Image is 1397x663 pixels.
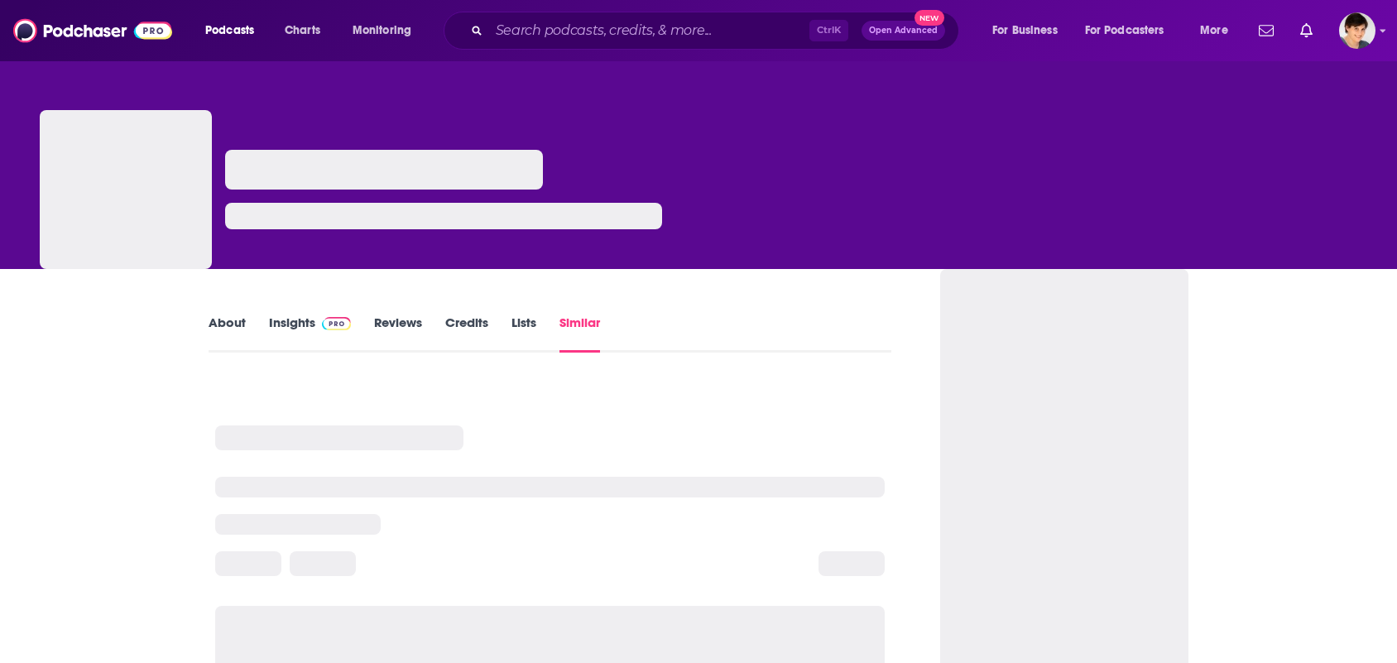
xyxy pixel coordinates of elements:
a: About [209,315,246,353]
span: Ctrl K [809,20,848,41]
span: Podcasts [205,19,254,42]
span: Monitoring [353,19,411,42]
img: Podchaser - Follow, Share and Rate Podcasts [13,15,172,46]
img: User Profile [1339,12,1375,49]
a: Similar [559,315,600,353]
a: Reviews [374,315,422,353]
button: open menu [194,17,276,44]
a: InsightsPodchaser Pro [269,315,351,353]
a: Show notifications dropdown [1252,17,1280,45]
button: open menu [1074,17,1188,44]
button: open menu [981,17,1078,44]
div: Search podcasts, credits, & more... [459,12,975,50]
input: Search podcasts, credits, & more... [489,17,809,44]
a: Show notifications dropdown [1294,17,1319,45]
a: Credits [445,315,488,353]
img: Podchaser Pro [322,317,351,330]
span: For Podcasters [1085,19,1164,42]
span: Logged in as bethwouldknow [1339,12,1375,49]
a: Lists [511,315,536,353]
button: Show profile menu [1339,12,1375,49]
span: Charts [285,19,320,42]
button: open menu [1188,17,1249,44]
a: Charts [274,17,330,44]
span: New [915,10,944,26]
span: Open Advanced [869,26,938,35]
button: Open AdvancedNew [862,21,945,41]
span: More [1200,19,1228,42]
button: open menu [341,17,433,44]
span: For Business [992,19,1058,42]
